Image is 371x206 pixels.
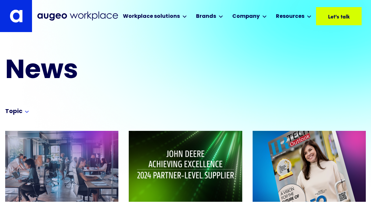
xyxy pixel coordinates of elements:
[10,9,23,23] img: Augeo's "a" monogram decorative logo in white.
[37,11,118,21] img: Augeo Workplace business unit full logo in mignight blue.
[25,111,29,113] img: Arrow symbol in bright blue pointing down to indicate an expanded section.
[5,108,22,116] div: Topic
[5,58,228,85] h2: News
[232,13,260,20] div: Company
[196,13,216,20] div: Brands
[316,7,362,25] a: Let's talk
[276,13,304,20] div: Resources
[123,13,180,20] div: Workplace solutions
